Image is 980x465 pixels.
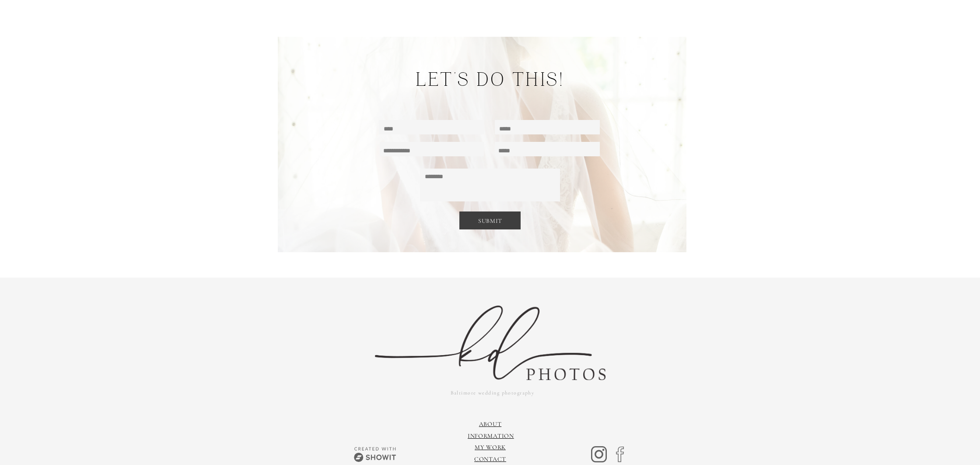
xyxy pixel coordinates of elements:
a: About [479,420,502,428]
h2: let's do this! [411,67,569,92]
a: Baltimore wedding photography [399,387,585,398]
a: My Work [475,444,506,451]
a: SUBMIT [468,215,513,226]
a: information [468,432,514,440]
a: Contact [474,455,506,463]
